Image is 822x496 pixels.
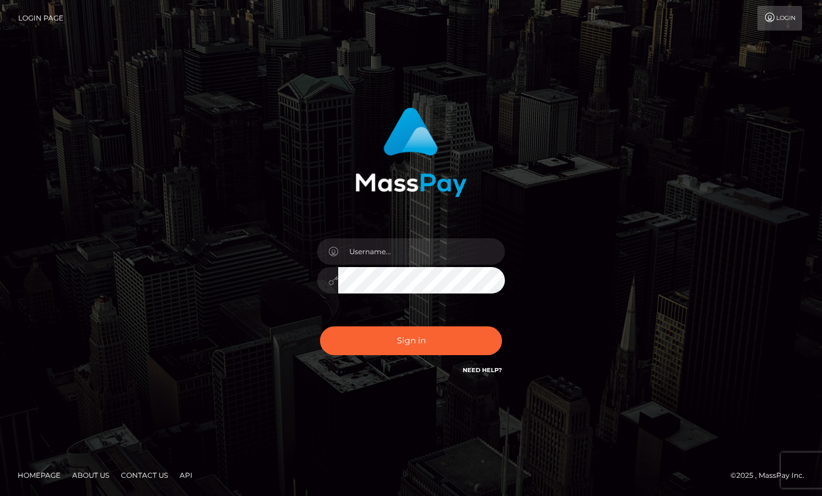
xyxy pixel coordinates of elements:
[13,466,65,484] a: Homepage
[730,469,813,482] div: © 2025 , MassPay Inc.
[320,326,502,355] button: Sign in
[338,238,505,265] input: Username...
[68,466,114,484] a: About Us
[116,466,173,484] a: Contact Us
[757,6,802,31] a: Login
[18,6,63,31] a: Login Page
[175,466,197,484] a: API
[355,107,467,197] img: MassPay Login
[463,366,502,374] a: Need Help?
